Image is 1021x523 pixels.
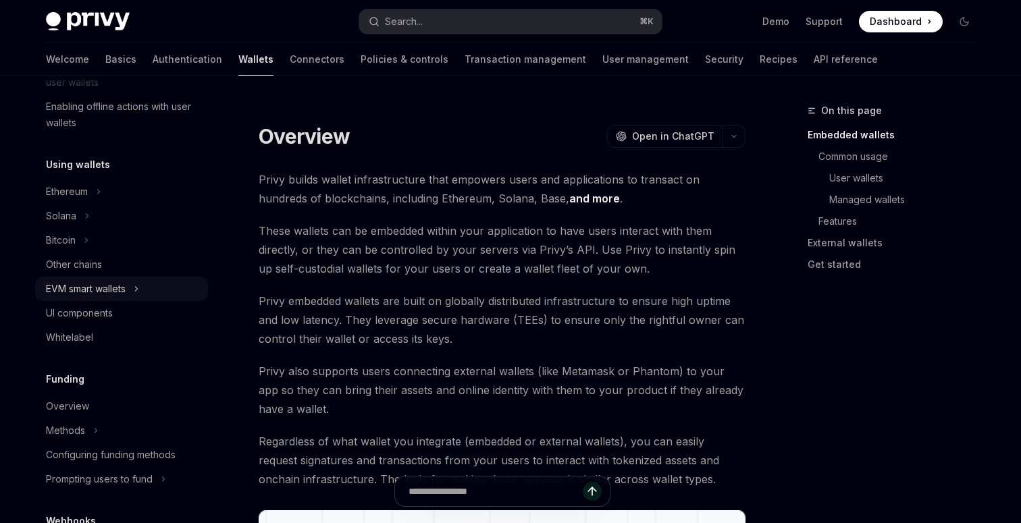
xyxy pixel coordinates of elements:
[818,211,986,232] a: Features
[35,443,208,467] a: Configuring funding methods
[361,43,448,76] a: Policies & controls
[760,43,797,76] a: Recipes
[607,125,723,148] button: Open in ChatGPT
[583,482,602,501] button: Send message
[35,252,208,277] a: Other chains
[46,43,89,76] a: Welcome
[35,394,208,418] a: Overview
[259,362,745,418] span: Privy also supports users connecting external wallets (like Metamask or Phantom) to your app so t...
[46,371,84,387] h5: Funding
[821,103,882,119] span: On this page
[829,167,986,189] a: User wallets
[290,43,344,76] a: Connectors
[105,43,136,76] a: Basics
[259,170,745,208] span: Privy builds wallet infrastructure that empowers users and applications to transact on hundreds o...
[35,301,208,325] a: UI components
[153,43,222,76] a: Authentication
[259,432,745,489] span: Regardless of what wallet you integrate (embedded or external wallets), you can easily request si...
[859,11,943,32] a: Dashboard
[465,43,586,76] a: Transaction management
[385,13,423,30] div: Search...
[639,16,654,27] span: ⌘ K
[35,94,208,135] a: Enabling offline actions with user wallets
[46,208,76,224] div: Solana
[953,11,975,32] button: Toggle dark mode
[46,471,153,487] div: Prompting users to fund
[46,422,85,439] div: Methods
[602,43,689,76] a: User management
[46,329,93,346] div: Whitelabel
[46,232,76,248] div: Bitcoin
[46,398,89,414] div: Overview
[762,15,789,28] a: Demo
[238,43,273,76] a: Wallets
[259,221,745,278] span: These wallets can be embedded within your application to have users interact with them directly, ...
[829,189,986,211] a: Managed wallets
[705,43,743,76] a: Security
[46,184,88,200] div: Ethereum
[46,12,130,31] img: dark logo
[870,15,922,28] span: Dashboard
[46,99,200,131] div: Enabling offline actions with user wallets
[35,325,208,350] a: Whitelabel
[806,15,843,28] a: Support
[359,9,662,34] button: Search...⌘K
[818,146,986,167] a: Common usage
[814,43,878,76] a: API reference
[46,256,102,273] div: Other chains
[808,232,986,254] a: External wallets
[46,157,110,173] h5: Using wallets
[808,254,986,275] a: Get started
[46,281,126,297] div: EVM smart wallets
[808,124,986,146] a: Embedded wallets
[632,130,714,143] span: Open in ChatGPT
[46,447,176,463] div: Configuring funding methods
[259,292,745,348] span: Privy embedded wallets are built on globally distributed infrastructure to ensure high uptime and...
[46,305,113,321] div: UI components
[259,124,350,148] h1: Overview
[569,192,620,206] a: and more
